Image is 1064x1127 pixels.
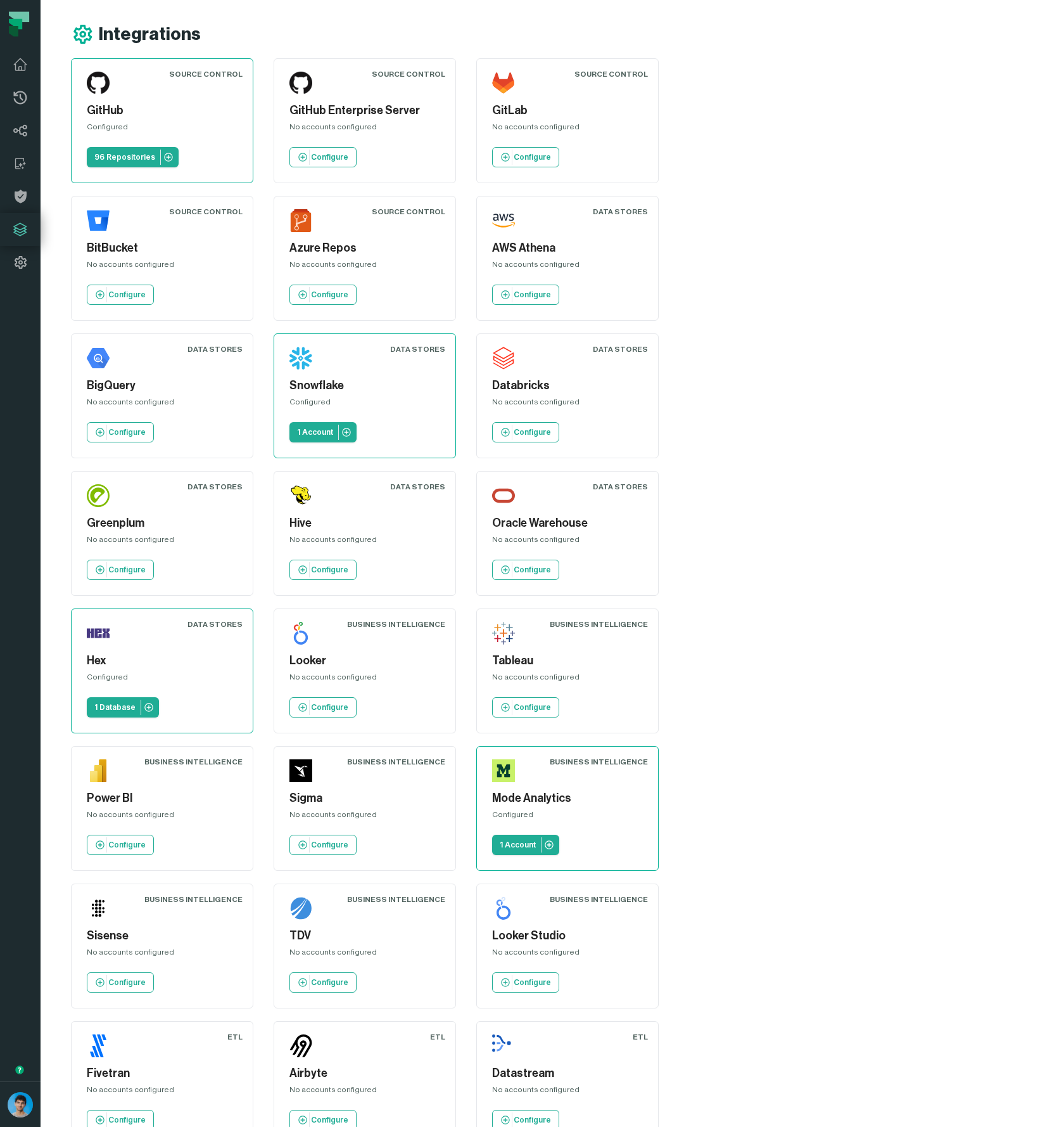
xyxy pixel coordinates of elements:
a: Configure [492,422,559,442]
div: Data Stores [390,482,445,492]
h5: AWS Athena [492,240,643,257]
div: No accounts configured [492,947,643,962]
p: Configure [514,290,551,300]
h5: GitHub Enterprise Server [289,102,440,119]
a: Configure [492,147,559,167]
p: Configure [311,1115,348,1125]
img: Airbyte [289,1034,312,1057]
div: Data Stores [187,482,243,492]
p: Configure [514,152,551,162]
img: BigQuery [87,347,110,370]
img: avatar of Omri Ildis [8,1092,33,1117]
div: No accounts configured [289,122,440,137]
h5: Hex [87,652,237,669]
div: Data Stores [593,207,648,217]
a: Configure [289,285,357,305]
p: Configure [311,565,348,575]
div: Business Intelligence [550,757,648,767]
a: Configure [87,972,154,993]
a: 96 Repositories [87,147,179,167]
img: AWS Athena [492,209,515,232]
h5: TDV [289,927,440,944]
p: Configure [108,840,146,850]
h5: Tableau [492,652,643,669]
p: 96 Repositories [94,152,155,162]
a: Configure [492,697,559,718]
h5: Hive [289,515,440,532]
div: Business Intelligence [347,619,445,629]
img: Tableau [492,622,515,645]
div: No accounts configured [289,947,440,962]
div: Source Control [372,207,445,217]
img: Sisense [87,897,110,920]
h5: Sisense [87,927,237,944]
h5: GitHub [87,102,237,119]
img: TDV [289,897,312,920]
a: Configure [289,697,357,718]
a: Configure [87,285,154,305]
div: No accounts configured [289,1085,440,1100]
p: Configure [311,152,348,162]
p: 1 Account [500,840,536,850]
div: Configured [289,397,440,412]
div: Configured [87,122,237,137]
div: Source Control [574,69,648,79]
img: Oracle Warehouse [492,484,515,507]
h5: Greenplum [87,515,237,532]
p: Configure [311,840,348,850]
img: GitHub [87,72,110,94]
a: 1 Database [87,697,159,718]
a: Configure [492,560,559,580]
div: No accounts configured [87,259,237,274]
p: Configure [514,427,551,437]
img: Hex [87,622,110,645]
img: Greenplum [87,484,110,507]
div: Tooltip anchor [14,1064,25,1076]
img: Azure Repos [289,209,312,232]
div: No accounts configured [289,672,440,687]
p: Configure [108,565,146,575]
h5: Databricks [492,377,643,394]
div: No accounts configured [87,947,237,962]
h5: Mode Analytics [492,790,643,807]
p: Configure [108,427,146,437]
div: ETL [430,1032,445,1042]
div: No accounts configured [289,259,440,274]
div: Source Control [169,207,243,217]
a: Configure [289,560,357,580]
p: Configure [514,977,551,988]
p: 1 Account [297,427,333,437]
a: Configure [289,972,357,993]
div: Configured [87,672,237,687]
p: 1 Database [94,702,136,712]
h5: Oracle Warehouse [492,515,643,532]
h5: Looker Studio [492,927,643,944]
div: Data Stores [187,619,243,629]
h5: BigQuery [87,377,237,394]
div: Data Stores [593,482,648,492]
h5: Datastream [492,1065,643,1082]
div: Configured [492,809,643,825]
p: Configure [311,702,348,712]
h5: Sigma [289,790,440,807]
h5: BitBucket [87,240,237,257]
p: Configure [514,565,551,575]
div: No accounts configured [492,534,643,550]
a: Configure [289,147,357,167]
h5: Looker [289,652,440,669]
div: Business Intelligence [347,757,445,767]
h5: Fivetran [87,1065,237,1082]
div: Business Intelligence [144,894,243,905]
a: Configure [289,835,357,855]
a: Configure [492,285,559,305]
div: No accounts configured [289,809,440,825]
h5: Airbyte [289,1065,440,1082]
div: Data Stores [593,344,648,354]
div: No accounts configured [492,259,643,274]
div: No accounts configured [492,1085,643,1100]
p: Configure [108,290,146,300]
div: Business Intelligence [347,894,445,905]
div: Business Intelligence [550,894,648,905]
p: Configure [108,977,146,988]
div: ETL [227,1032,243,1042]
